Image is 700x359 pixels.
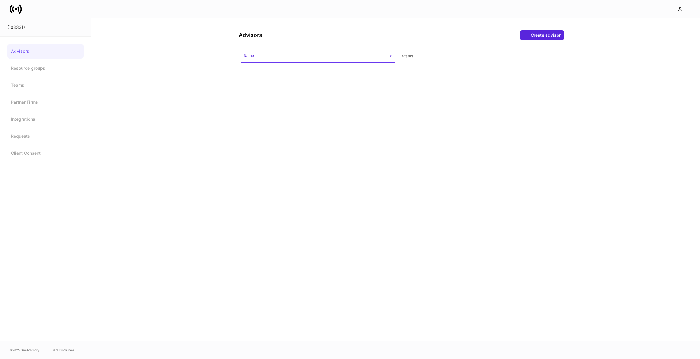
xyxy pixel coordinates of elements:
[52,347,74,352] a: Data Disclaimer
[10,347,39,352] span: © 2025 OneAdvisory
[239,32,262,39] h4: Advisors
[400,50,553,62] span: Status
[7,44,84,59] a: Advisors
[7,95,84,109] a: Partner Firms
[7,24,84,30] div: (103331)
[402,53,413,59] h6: Status
[7,129,84,143] a: Requests
[241,50,395,63] span: Name
[7,61,84,75] a: Resource groups
[244,53,254,59] h6: Name
[520,30,564,40] button: Create advisor
[523,33,561,38] div: Create advisor
[7,78,84,92] a: Teams
[7,112,84,126] a: Integrations
[7,146,84,160] a: Client Consent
